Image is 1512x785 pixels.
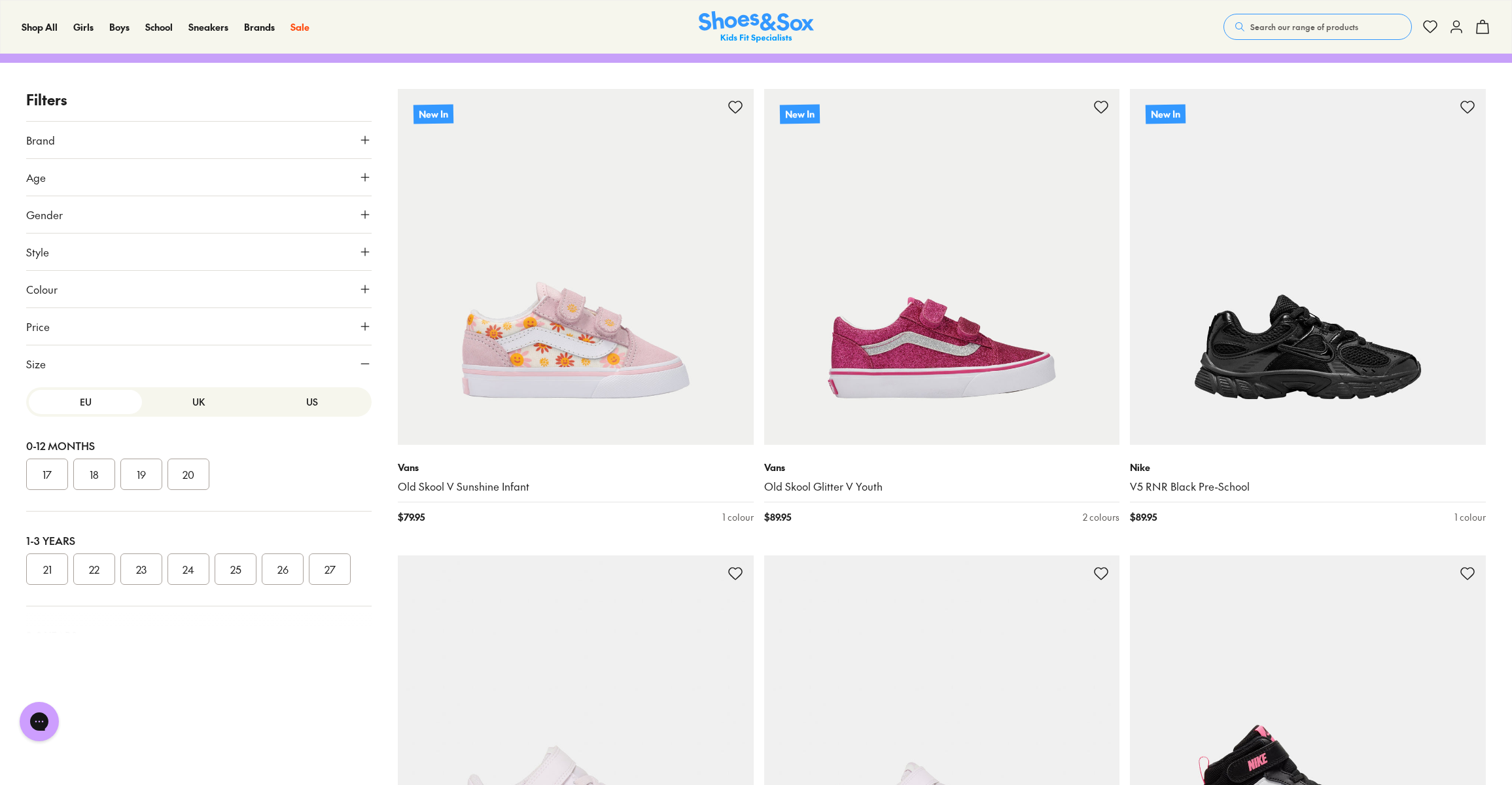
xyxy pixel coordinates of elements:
[145,20,173,34] a: School
[1146,104,1186,124] p: New In
[73,20,94,34] a: Girls
[779,104,819,124] p: New In
[73,459,115,490] button: 18
[256,390,369,414] button: US
[26,459,68,490] button: 17
[398,480,754,494] a: Old Skool V Sunshine Infant
[73,553,115,585] button: 22
[722,510,754,524] div: 1 colour
[699,11,814,43] img: SNS_Logo_Responsive.svg
[244,20,275,34] a: Brands
[398,89,754,445] a: New In
[398,461,754,474] p: Vans
[26,356,46,372] span: Size
[26,244,49,260] span: Style
[26,271,372,307] button: Colour
[26,438,372,453] div: 0-12 Months
[26,345,372,382] button: Size
[167,459,209,490] button: 20
[764,461,1120,474] p: Vans
[142,390,255,414] button: UK
[290,20,309,34] a: Sale
[26,159,372,196] button: Age
[764,510,791,524] span: $ 89.95
[120,553,162,585] button: 23
[26,207,63,222] span: Gender
[1130,461,1486,474] p: Nike
[22,20,58,34] a: Shop All
[1130,89,1486,445] a: New In
[26,532,372,548] div: 1-3 Years
[1223,14,1412,40] button: Search our range of products
[1250,21,1358,33] span: Search our range of products
[764,480,1120,494] a: Old Skool Glitter V Youth
[1130,510,1157,524] span: $ 89.95
[26,308,372,345] button: Price
[26,122,372,158] button: Brand
[188,20,228,34] a: Sneakers
[1083,510,1119,524] div: 2 colours
[215,553,256,585] button: 25
[398,510,425,524] span: $ 79.95
[26,169,46,185] span: Age
[764,89,1120,445] a: New In
[13,697,65,746] iframe: Gorgias live chat messenger
[26,319,50,334] span: Price
[29,390,142,414] button: EU
[167,553,209,585] button: 24
[699,11,814,43] a: Shoes & Sox
[26,89,372,111] p: Filters
[109,20,130,34] a: Boys
[262,553,304,585] button: 26
[1130,480,1486,494] a: V5 RNR Black Pre-School
[120,459,162,490] button: 19
[26,234,372,270] button: Style
[26,196,372,233] button: Gender
[309,553,351,585] button: 27
[26,553,68,585] button: 21
[26,281,58,297] span: Colour
[1454,510,1486,524] div: 1 colour
[26,132,55,148] span: Brand
[412,103,454,126] p: New In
